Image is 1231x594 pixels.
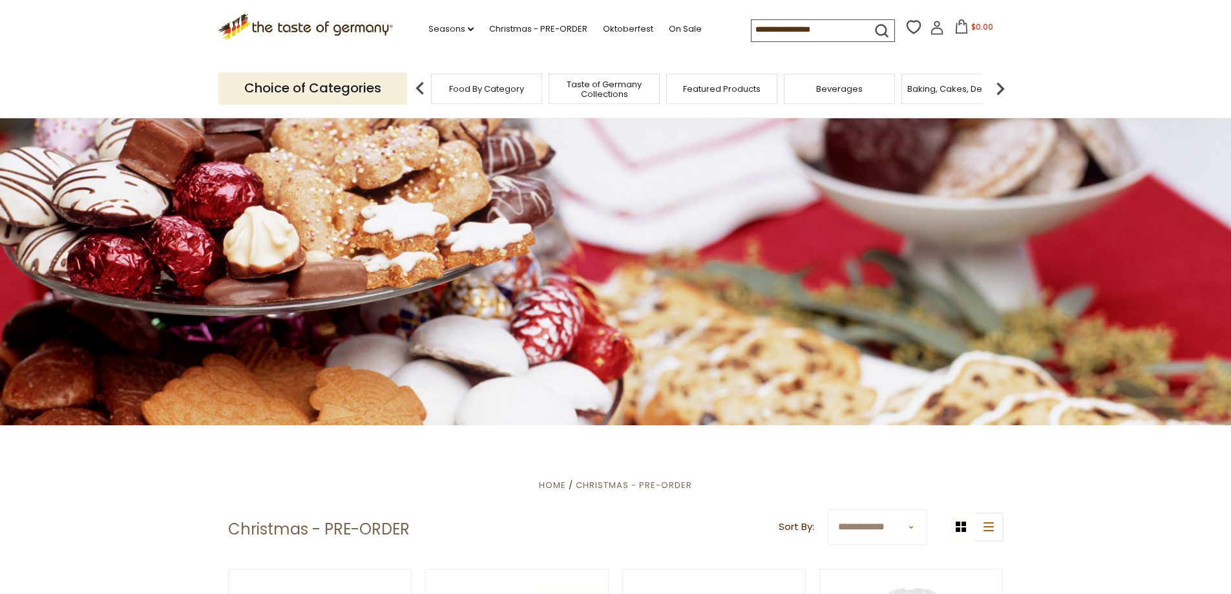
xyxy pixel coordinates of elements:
[907,84,1007,94] a: Baking, Cakes, Desserts
[576,479,692,491] a: Christmas - PRE-ORDER
[228,520,410,539] h1: Christmas - PRE-ORDER
[603,22,653,36] a: Oktoberfest
[428,22,474,36] a: Seasons
[489,22,587,36] a: Christmas - PRE-ORDER
[218,72,407,104] p: Choice of Categories
[779,519,814,535] label: Sort By:
[552,80,656,99] a: Taste of Germany Collections
[449,84,524,94] a: Food By Category
[407,76,433,101] img: previous arrow
[947,19,1002,39] button: $0.00
[683,84,761,94] a: Featured Products
[816,84,863,94] a: Beverages
[539,479,566,491] a: Home
[971,21,993,32] span: $0.00
[669,22,702,36] a: On Sale
[987,76,1013,101] img: next arrow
